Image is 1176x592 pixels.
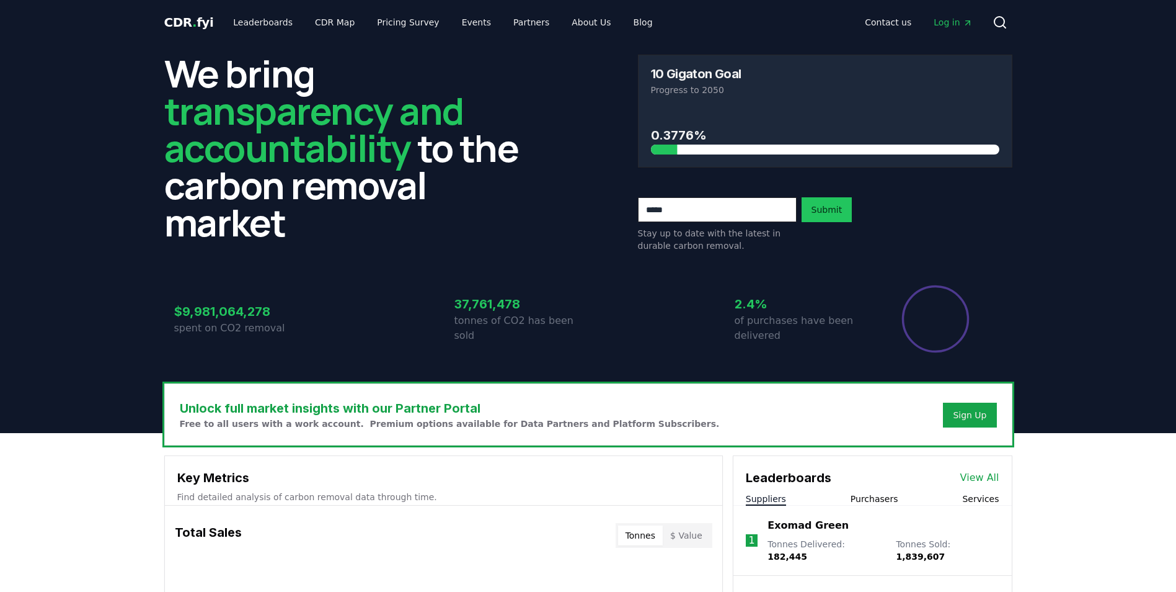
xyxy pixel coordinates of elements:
a: Sign Up [953,409,986,421]
h3: 37,761,478 [454,295,588,313]
button: $ Value [663,526,710,545]
a: CDR Map [305,11,365,34]
span: transparency and accountability [164,85,464,173]
a: Partners [503,11,559,34]
p: of purchases have been delivered [735,313,869,343]
a: Contact us [855,11,921,34]
h3: Unlock full market insights with our Partner Portal [180,399,720,418]
div: Percentage of sales delivered [901,284,970,354]
span: CDR fyi [164,15,214,30]
h3: 2.4% [735,295,869,313]
h3: 10 Gigaton Goal [651,68,741,80]
button: Tonnes [618,526,663,545]
span: 182,445 [767,552,807,562]
a: Exomad Green [767,518,849,533]
button: Purchasers [851,493,898,505]
nav: Main [223,11,662,34]
p: Find detailed analysis of carbon removal data through time. [177,491,710,503]
span: Log in [934,16,972,29]
button: Services [962,493,999,505]
button: Submit [802,197,852,222]
nav: Main [855,11,982,34]
p: Free to all users with a work account. Premium options available for Data Partners and Platform S... [180,418,720,430]
p: Tonnes Delivered : [767,538,883,563]
p: tonnes of CO2 has been sold [454,313,588,343]
a: View All [960,470,999,485]
h3: Key Metrics [177,469,710,487]
p: 1 [748,533,754,548]
a: Leaderboards [223,11,303,34]
a: CDR.fyi [164,14,214,31]
p: Stay up to date with the latest in durable carbon removal. [638,227,797,252]
a: Events [452,11,501,34]
button: Sign Up [943,403,996,428]
h2: We bring to the carbon removal market [164,55,539,241]
span: 1,839,607 [896,552,945,562]
button: Suppliers [746,493,786,505]
a: Log in [924,11,982,34]
a: Pricing Survey [367,11,449,34]
h3: Total Sales [175,523,242,548]
h3: Leaderboards [746,469,831,487]
h3: $9,981,064,278 [174,302,308,321]
span: . [192,15,197,30]
a: Blog [624,11,663,34]
h3: 0.3776% [651,126,999,145]
p: Progress to 2050 [651,84,999,96]
a: About Us [562,11,621,34]
p: spent on CO2 removal [174,321,308,336]
p: Tonnes Sold : [896,538,999,563]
